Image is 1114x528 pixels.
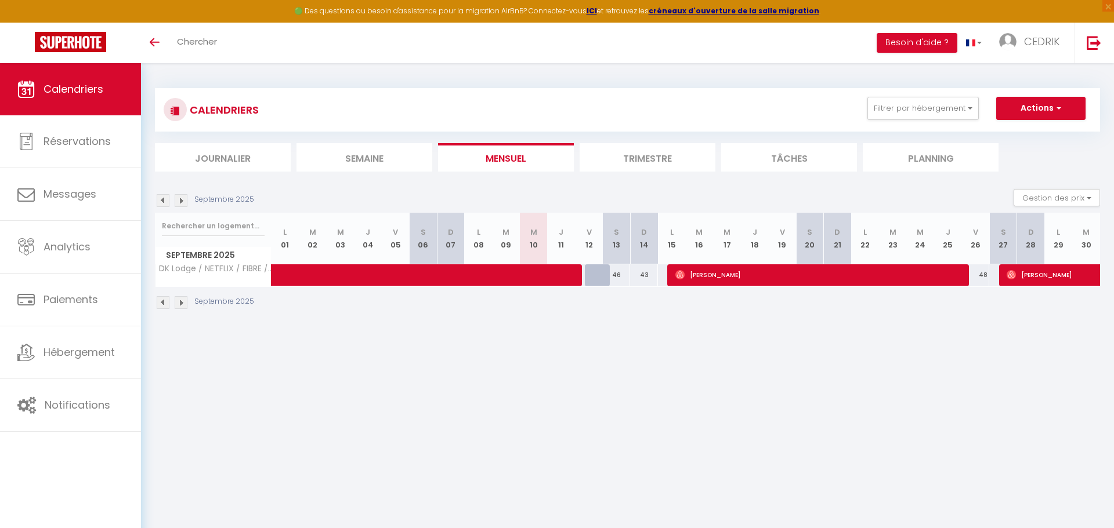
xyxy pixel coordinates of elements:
[1045,213,1073,264] th: 29
[614,227,619,238] abbr: S
[575,213,603,264] th: 12
[934,213,962,264] th: 25
[999,33,1017,50] img: ...
[502,227,509,238] abbr: M
[696,227,703,238] abbr: M
[177,35,217,48] span: Chercher
[1087,35,1101,50] img: logout
[559,227,563,238] abbr: J
[45,398,110,412] span: Notifications
[962,264,990,286] div: 48
[194,296,254,307] p: Septembre 2025
[1017,213,1045,264] th: 28
[382,213,410,264] th: 05
[155,143,291,172] li: Journalier
[603,213,631,264] th: 13
[44,345,115,359] span: Hébergement
[155,247,271,264] span: Septembre 2025
[410,213,437,264] th: 06
[962,213,990,264] th: 26
[675,264,963,286] span: [PERSON_NAME]
[863,227,867,238] abbr: L
[272,213,299,264] th: 01
[548,213,576,264] th: 11
[1083,227,1090,238] abbr: M
[989,213,1017,264] th: 27
[1072,213,1100,264] th: 30
[917,227,924,238] abbr: M
[630,264,658,286] div: 43
[658,213,686,264] th: 15
[824,213,852,264] th: 21
[194,194,254,205] p: Septembre 2025
[477,227,480,238] abbr: L
[1024,34,1060,49] span: CEDRIK
[603,264,631,286] div: 46
[907,213,935,264] th: 24
[44,82,103,96] span: Calendriers
[889,227,896,238] abbr: M
[299,213,327,264] th: 02
[44,134,111,148] span: Réservations
[437,213,465,264] th: 07
[879,213,907,264] th: 23
[780,227,785,238] abbr: V
[309,227,316,238] abbr: M
[649,6,819,16] a: créneaux d'ouverture de la salle migration
[630,213,658,264] th: 14
[168,23,226,63] a: Chercher
[713,213,741,264] th: 17
[946,227,950,238] abbr: J
[327,213,355,264] th: 03
[996,97,1086,120] button: Actions
[283,227,287,238] abbr: L
[421,227,426,238] abbr: S
[520,213,548,264] th: 10
[973,227,978,238] abbr: V
[877,33,957,53] button: Besoin d'aide ?
[187,97,259,123] h3: CALENDRIERS
[337,227,344,238] abbr: M
[1014,189,1100,206] button: Gestion des prix
[768,213,796,264] th: 19
[296,143,432,172] li: Semaine
[44,292,98,307] span: Paiements
[448,227,454,238] abbr: D
[465,213,493,264] th: 08
[1001,227,1006,238] abbr: S
[366,227,370,238] abbr: J
[438,143,574,172] li: Mensuel
[670,227,674,238] abbr: L
[492,213,520,264] th: 09
[863,143,999,172] li: Planning
[44,187,96,201] span: Messages
[807,227,812,238] abbr: S
[354,213,382,264] th: 04
[796,213,824,264] th: 20
[724,227,730,238] abbr: M
[721,143,857,172] li: Tâches
[867,97,979,120] button: Filtrer par hébergement
[834,227,840,238] abbr: D
[1028,227,1034,238] abbr: D
[741,213,769,264] th: 18
[162,216,265,236] input: Rechercher un logement...
[44,239,91,254] span: Analytics
[530,227,537,238] abbr: M
[641,227,647,238] abbr: D
[851,213,879,264] th: 22
[157,264,273,273] span: DK Lodge / NETFLIX / FIBRE / COSY
[686,213,714,264] th: 16
[753,227,757,238] abbr: J
[587,6,597,16] a: ICI
[990,23,1075,63] a: ... CEDRIK
[587,227,592,238] abbr: V
[1057,227,1060,238] abbr: L
[35,32,106,52] img: Super Booking
[580,143,715,172] li: Trimestre
[393,227,398,238] abbr: V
